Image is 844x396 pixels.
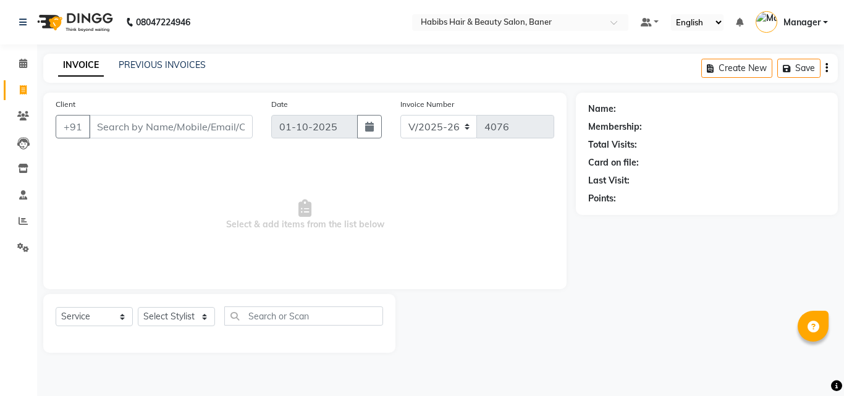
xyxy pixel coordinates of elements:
[588,192,616,205] div: Points:
[588,120,642,133] div: Membership:
[56,153,554,277] span: Select & add items from the list below
[588,174,630,187] div: Last Visit:
[756,11,777,33] img: Manager
[783,16,821,29] span: Manager
[56,99,75,110] label: Client
[588,156,639,169] div: Card on file:
[136,5,190,40] b: 08047224946
[89,115,253,138] input: Search by Name/Mobile/Email/Code
[32,5,116,40] img: logo
[777,59,821,78] button: Save
[792,347,832,384] iframe: chat widget
[588,138,637,151] div: Total Visits:
[119,59,206,70] a: PREVIOUS INVOICES
[701,59,772,78] button: Create New
[400,99,454,110] label: Invoice Number
[224,306,383,326] input: Search or Scan
[588,103,616,116] div: Name:
[56,115,90,138] button: +91
[58,54,104,77] a: INVOICE
[271,99,288,110] label: Date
